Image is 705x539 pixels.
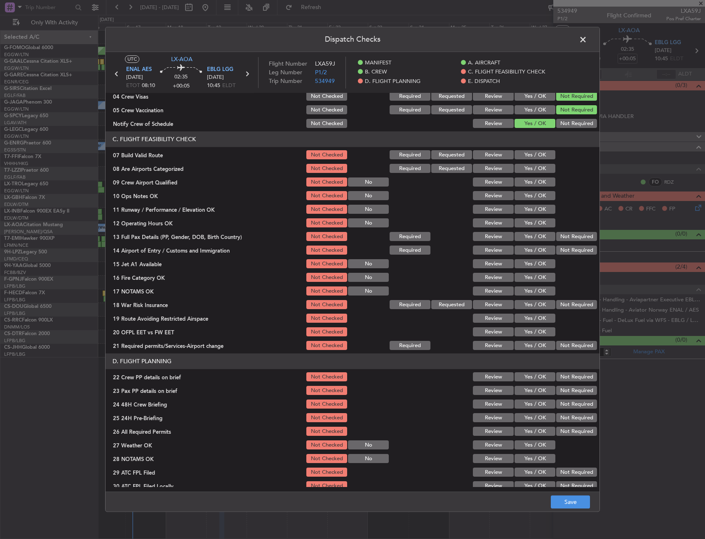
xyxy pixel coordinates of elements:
button: Yes / OK [515,468,555,477]
button: Not Required [556,427,597,436]
button: Yes / OK [515,427,555,436]
button: Not Required [556,232,597,241]
button: Yes / OK [515,328,555,337]
button: Not Required [556,246,597,255]
button: Yes / OK [515,482,555,491]
button: Not Required [556,300,597,310]
button: Yes / OK [515,386,555,395]
button: Yes / OK [515,314,555,323]
button: Not Required [556,386,597,395]
button: Yes / OK [515,178,555,187]
button: Not Required [556,92,597,101]
button: Not Required [556,414,597,423]
button: Yes / OK [515,373,555,382]
button: Yes / OK [515,400,555,409]
button: Yes / OK [515,191,555,201]
button: Not Required [556,468,597,477]
button: Not Required [556,106,597,115]
button: Yes / OK [515,273,555,282]
button: Yes / OK [515,106,555,115]
button: Yes / OK [515,300,555,310]
button: Yes / OK [515,441,555,450]
button: Yes / OK [515,260,555,269]
button: Not Required [556,400,597,409]
button: Yes / OK [515,219,555,228]
button: Yes / OK [515,119,555,128]
button: Yes / OK [515,92,555,101]
button: Save [551,496,590,509]
button: Yes / OK [515,341,555,350]
button: Yes / OK [515,287,555,296]
button: Yes / OK [515,164,555,173]
button: Yes / OK [515,205,555,214]
button: Not Required [556,373,597,382]
button: Not Required [556,119,597,128]
button: Yes / OK [515,454,555,463]
button: Yes / OK [515,232,555,241]
button: Not Required [556,482,597,491]
button: Yes / OK [515,246,555,255]
button: Yes / OK [515,151,555,160]
button: Yes / OK [515,414,555,423]
header: Dispatch Checks [106,27,599,52]
button: Not Required [556,341,597,350]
